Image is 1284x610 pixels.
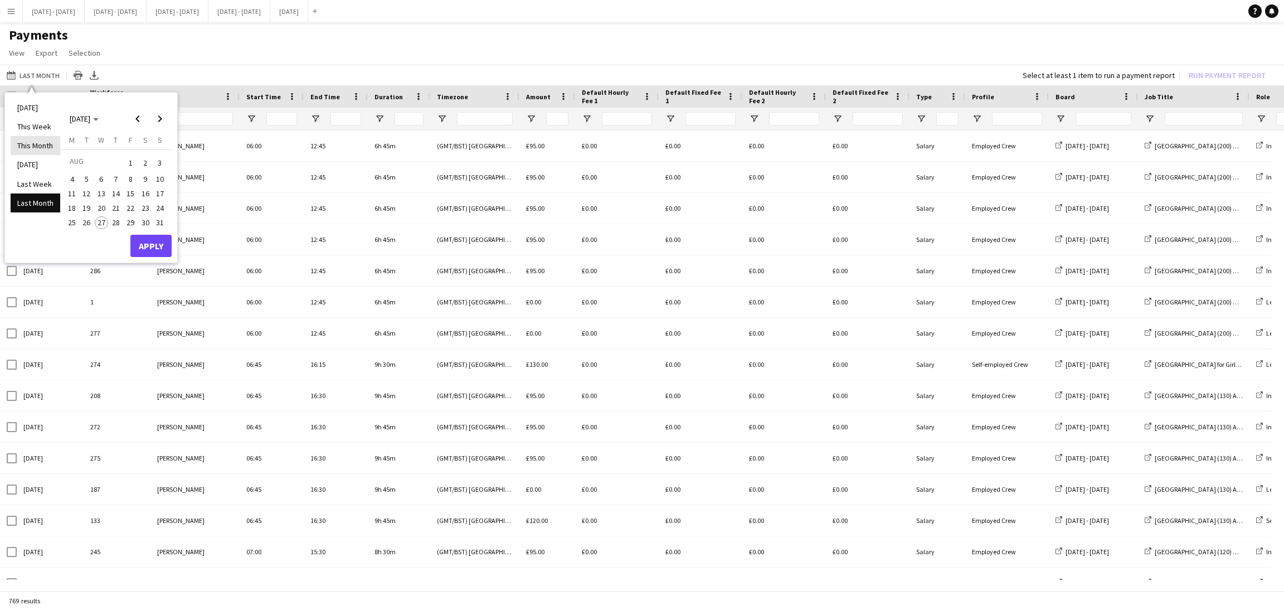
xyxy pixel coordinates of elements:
[17,318,84,348] div: [DATE]
[909,474,965,505] div: Salary
[1145,235,1271,244] a: [GEOGRAPHIC_DATA] (200) Hub (H/D AM)
[304,411,368,442] div: 16:30
[270,1,308,22] button: [DATE]
[659,255,742,286] div: £0.00
[1076,112,1131,125] input: Board Filter Input
[109,201,123,215] button: 21-08-2025
[1066,454,1109,462] span: [DATE] - [DATE]
[1155,454,1263,462] span: [GEOGRAPHIC_DATA] (130) Apprentice
[659,130,742,161] div: £0.00
[124,172,137,186] span: 8
[742,162,826,192] div: £0.00
[742,130,826,161] div: £0.00
[123,154,138,171] button: 01-08-2025
[266,112,297,125] input: Start Time Filter Input
[123,215,138,230] button: 29-08-2025
[36,48,57,58] span: Export
[1056,204,1109,212] a: [DATE] - [DATE]
[124,155,137,171] span: 1
[153,201,167,215] span: 24
[575,193,659,224] div: £0.00
[1145,267,1271,275] a: [GEOGRAPHIC_DATA] (200) Hub (H/D AM)
[437,114,447,124] button: Open Filter Menu
[1145,423,1263,431] a: [GEOGRAPHIC_DATA] (130) Apprentice
[1155,267,1271,275] span: [GEOGRAPHIC_DATA] (200) Hub (H/D AM)
[1256,114,1266,124] button: Open Filter Menu
[430,255,519,286] div: (GMT/BST) [GEOGRAPHIC_DATA]
[304,349,368,380] div: 16:15
[240,380,304,411] div: 06:45
[17,411,84,442] div: [DATE]
[659,474,742,505] div: £0.00
[575,162,659,192] div: £0.00
[1056,454,1109,462] a: [DATE] - [DATE]
[65,186,79,201] button: 11-08-2025
[826,443,909,473] div: £0.00
[368,474,430,505] div: 9h 45m
[84,443,150,473] div: 275
[965,443,1049,473] div: Employed Crew
[95,216,108,230] span: 27
[1056,423,1109,431] a: [DATE] - [DATE]
[1056,485,1109,493] a: [DATE] - [DATE]
[139,187,152,200] span: 16
[123,201,138,215] button: 22-08-2025
[826,474,909,505] div: £0.00
[1145,454,1263,462] a: [GEOGRAPHIC_DATA] (130) Apprentice
[430,318,519,348] div: (GMT/BST) [GEOGRAPHIC_DATA]
[575,411,659,442] div: £0.00
[368,287,430,317] div: 6h 45m
[742,380,826,411] div: £0.00
[304,162,368,192] div: 12:45
[153,216,167,230] span: 31
[94,215,109,230] button: 27-08-2025
[826,318,909,348] div: £0.00
[1155,329,1271,337] span: [GEOGRAPHIC_DATA] (200) Hub (H/D AM)
[965,287,1049,317] div: Employed Crew
[1066,173,1109,181] span: [DATE] - [DATE]
[69,48,100,58] span: Selection
[79,171,94,186] button: 05-08-2025
[742,255,826,286] div: £0.00
[1155,423,1263,431] span: [GEOGRAPHIC_DATA] (130) Apprentice
[240,411,304,442] div: 06:45
[575,349,659,380] div: £0.00
[430,130,519,161] div: (GMT/BST) [GEOGRAPHIC_DATA]
[909,318,965,348] div: Salary
[575,287,659,317] div: £0.00
[659,349,742,380] div: £0.00
[909,162,965,192] div: Salary
[84,505,150,536] div: 133
[965,255,1049,286] div: Employed Crew
[1155,298,1271,306] span: [GEOGRAPHIC_DATA] (200) Hub (H/D AM)
[240,224,304,255] div: 06:00
[909,380,965,411] div: Salary
[65,201,79,215] button: 18-08-2025
[95,187,108,200] span: 13
[833,114,843,124] button: Open Filter Menu
[742,318,826,348] div: £0.00
[1145,360,1263,369] a: [GEOGRAPHIC_DATA] for Girls (85) Hub
[304,474,368,505] div: 16:30
[124,216,137,230] span: 29
[153,154,167,171] button: 03-08-2025
[177,112,233,125] input: Name Filter Input
[909,287,965,317] div: Salary
[1056,114,1066,124] button: Open Filter Menu
[430,411,519,442] div: (GMT/BST) [GEOGRAPHIC_DATA]
[1145,142,1271,150] a: [GEOGRAPHIC_DATA] (200) Hub (H/D AM)
[659,193,742,224] div: £0.00
[31,46,62,60] a: Export
[659,162,742,192] div: £0.00
[240,255,304,286] div: 06:00
[430,224,519,255] div: (GMT/BST) [GEOGRAPHIC_DATA]
[742,411,826,442] div: £0.00
[65,109,103,129] button: Choose month and year
[1066,204,1109,212] span: [DATE] - [DATE]
[149,108,171,130] button: Next month
[742,443,826,473] div: £0.00
[138,201,152,215] button: 23-08-2025
[1066,329,1109,337] span: [DATE] - [DATE]
[575,443,659,473] div: £0.00
[70,114,90,124] span: [DATE]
